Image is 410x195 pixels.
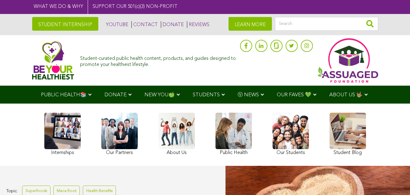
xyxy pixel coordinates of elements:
div: Navigation Menu [32,86,378,104]
span: PUBLIC HEALTH📚 [41,92,86,97]
a: CONTACT [131,21,158,28]
a: LEARN MORE [229,17,272,31]
div: Student-curated public health content, products, and guides designed to promote your healthiest l... [80,53,237,67]
span: Ⓥ NEWS [238,92,259,97]
input: Search [275,17,378,31]
a: DONATE [161,21,184,28]
img: glassdoor [274,43,278,49]
img: Assuaged App [317,38,378,83]
span: ABOUT US 🤟🏽 [329,92,363,97]
a: STUDENT INTERNSHIP [32,17,98,31]
a: YOUTUBE [104,21,128,28]
span: OUR FAVES 💚 [277,92,311,97]
span: DONATE [104,92,127,97]
span: STUDENTS [193,92,220,97]
span: NEW YOU🍏 [144,92,175,97]
a: REVIEWS [187,21,209,28]
img: Assuaged [32,41,74,80]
